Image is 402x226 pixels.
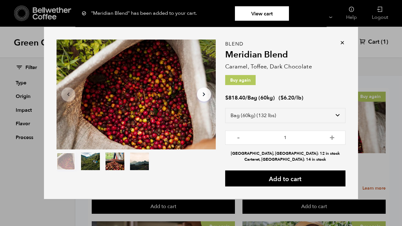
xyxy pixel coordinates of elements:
[279,94,303,101] span: ( )
[235,134,242,140] button: -
[280,94,294,101] bdi: 6.20
[225,50,345,60] h2: Meridian Blend
[225,75,256,85] p: Buy again
[225,151,345,157] li: [GEOGRAPHIC_DATA], [GEOGRAPHIC_DATA]: 12 in stock
[225,62,345,71] p: Caramel, Toffee, Dark Chocolate
[225,170,345,186] button: Add to cart
[280,94,284,101] span: $
[225,94,245,101] bdi: 818.40
[328,134,336,140] button: +
[247,94,275,101] span: Bag (60kg)
[245,94,247,101] span: /
[225,157,345,163] li: Carteret, [GEOGRAPHIC_DATA]: 14 in stock
[294,94,301,101] span: /lb
[225,94,228,101] span: $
